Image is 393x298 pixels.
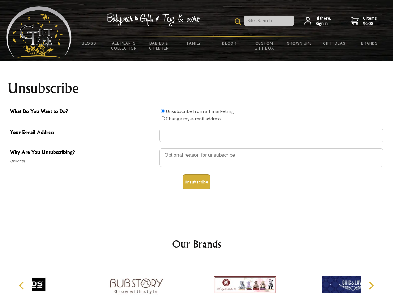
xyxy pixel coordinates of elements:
button: Previous [16,279,29,292]
input: Site Search [244,16,294,26]
button: Next [364,279,378,292]
input: What Do You Want to Do? [161,109,165,113]
span: Hi there, [316,16,331,26]
span: What Do You Want to Do? [10,107,156,116]
strong: $0.00 [363,21,377,26]
a: Custom Gift Box [247,37,282,55]
textarea: Why Are You Unsubscribing? [159,148,383,167]
a: Decor [212,37,247,50]
button: Unsubscribe [183,174,210,189]
img: Babyware - Gifts - Toys and more... [6,6,72,58]
input: What Do You Want to Do? [161,116,165,120]
h2: Our Brands [12,237,381,251]
a: Brands [352,37,387,50]
strong: Sign in [316,21,331,26]
label: Change my e-mail address [166,115,222,122]
a: All Plants Collection [107,37,142,55]
span: Your E-mail Address [10,129,156,138]
a: BLOGS [72,37,107,50]
label: Unsubscribe from all marketing [166,108,234,114]
input: Your E-mail Address [159,129,383,142]
a: Grown Ups [282,37,317,50]
a: 0 items$0.00 [351,16,377,26]
a: Babies & Children [142,37,177,55]
a: Gift Ideas [317,37,352,50]
h1: Unsubscribe [7,81,386,96]
span: Why Are You Unsubscribing? [10,148,156,157]
img: product search [235,18,241,25]
img: Babywear - Gifts - Toys & more [106,13,200,26]
span: Optional [10,157,156,165]
span: 0 items [363,15,377,26]
a: Hi there,Sign in [304,16,331,26]
a: Family [177,37,212,50]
